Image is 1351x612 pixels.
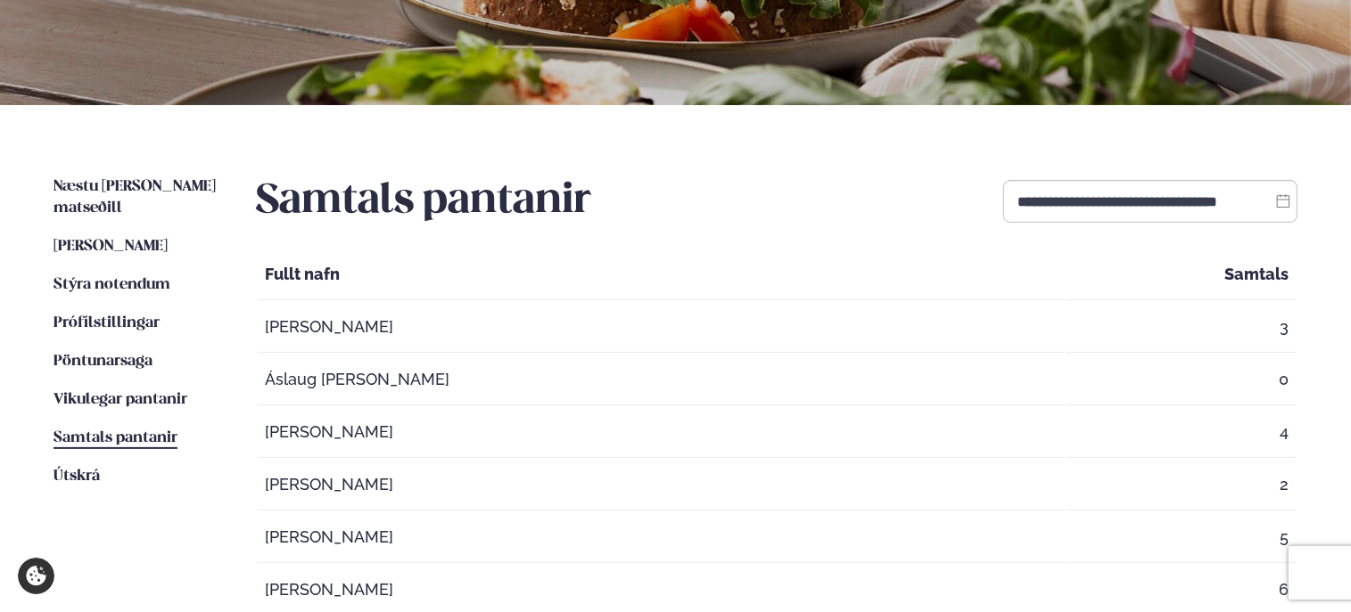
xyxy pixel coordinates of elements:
td: [PERSON_NAME] [258,407,1064,458]
a: [PERSON_NAME] [54,236,168,257]
span: Stýra notendum [54,277,170,292]
span: Pöntunarsaga [54,354,152,369]
span: Næstu [PERSON_NAME] matseðill [54,179,216,216]
span: Samtals pantanir [54,430,177,445]
span: Prófílstillingar [54,315,160,330]
a: Vikulegar pantanir [54,389,187,411]
a: Prófílstillingar [54,313,160,334]
span: Vikulegar pantanir [54,392,187,407]
a: Næstu [PERSON_NAME] matseðill [54,176,220,219]
td: [PERSON_NAME] [258,460,1064,510]
td: [PERSON_NAME] [258,302,1064,353]
td: 4 [1066,407,1296,458]
td: [PERSON_NAME] [258,512,1064,563]
h2: Samtals pantanir [256,176,591,226]
a: Stýra notendum [54,274,170,296]
td: 0 [1066,355,1296,405]
a: Pöntunarsaga [54,351,152,372]
td: Áslaug [PERSON_NAME] [258,355,1064,405]
td: 3 [1066,302,1296,353]
th: Fullt nafn [258,249,1064,300]
a: Útskrá [54,466,100,487]
span: Útskrá [54,469,100,484]
td: 2 [1066,460,1296,510]
span: [PERSON_NAME] [54,239,168,254]
td: 5 [1066,512,1296,563]
a: Cookie settings [18,558,54,594]
th: Samtals [1066,249,1296,300]
a: Samtals pantanir [54,428,177,449]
